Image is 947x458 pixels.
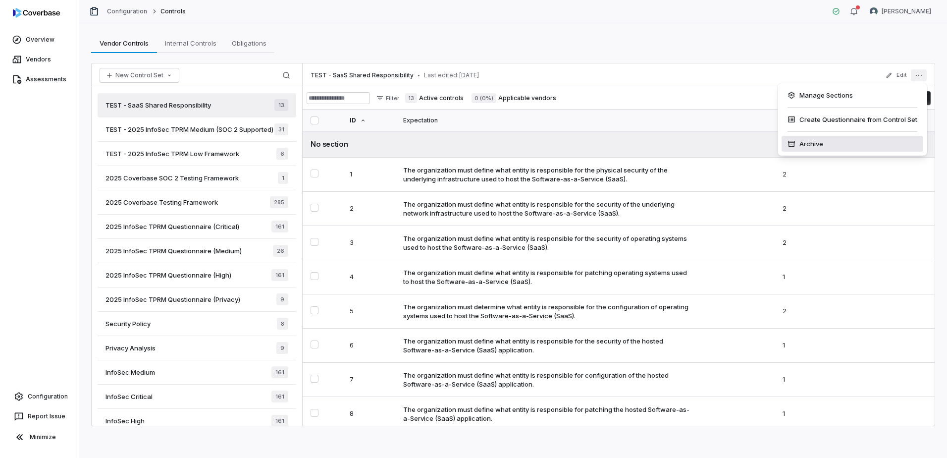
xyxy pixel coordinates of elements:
a: 2025 Coverbase SOC 2 Testing Framework1 [98,166,296,190]
td: 3 [342,226,395,260]
span: 9 [276,342,288,354]
td: 1 [775,363,855,397]
div: The organization must determine what entity is responsible for the configuration of operating sys... [403,302,693,320]
button: Select 2 control [311,204,318,212]
span: [PERSON_NAME] [882,7,931,15]
div: The organization must define what entity is responsible for patching operating systems used to ho... [403,268,693,286]
button: Minimize [4,427,75,447]
td: 8 [342,397,395,431]
button: Select 8 control [311,409,318,417]
td: 6 [342,329,395,363]
td: 2 [775,158,855,192]
span: 2025 InfoSec TPRM Questionnaire (Medium) [105,246,242,255]
span: InfoSec High [105,416,145,425]
div: The organization must define what entity is responsible for configuration of the hosted Software-... [403,371,693,389]
button: Filter [372,92,403,104]
span: Filter [386,95,399,102]
span: InfoSec Critical [105,392,153,401]
span: 6 [276,148,288,160]
button: Select 7 control [311,375,318,383]
div: Archive [782,136,923,152]
span: 161 [271,391,288,402]
span: • [418,72,420,79]
span: 26 [273,245,288,257]
span: Obligations [228,37,270,50]
span: TEST - SaaS Shared Responsibility [311,71,414,79]
span: 2025 InfoSec TPRM Questionnaire (Critical) [105,222,239,231]
button: Select 1 control [311,170,318,177]
div: The organization must define what entity is responsible for the physical security of the underlyi... [403,166,693,183]
span: 2025 Coverbase SOC 2 Testing Framework [105,173,239,182]
span: 9 [276,293,288,305]
span: TEST - SaaS Shared Responsibility [105,101,211,110]
span: 285 [270,196,288,208]
label: Active controls [405,93,464,103]
div: ID [350,110,387,131]
span: 161 [271,221,288,232]
span: TEST - 2025 InfoSec TPRM Medium (SOC 2 Supported) [105,125,273,134]
button: More actions [911,69,927,81]
img: logo-D7KZi-bG.svg [13,8,60,18]
button: Select 5 control [311,306,318,314]
a: Configuration [107,7,148,15]
a: 2025 InfoSec TPRM Questionnaire (Privacy)9 [98,287,296,312]
span: 2025 InfoSec TPRM Questionnaire (Privacy) [105,295,240,304]
span: 31 [274,123,288,135]
button: Edit [883,66,910,84]
td: 2 [342,192,395,226]
button: Select 6 control [311,341,318,348]
span: 2025 Coverbase Testing Framework [105,198,218,207]
a: InfoSec Medium161 [98,360,296,385]
div: The organization must define what entity is responsible for the security of operating systems use... [403,234,693,252]
a: 2025 Coverbase Testing Framework285 [98,190,296,215]
a: 2025 InfoSec TPRM Questionnaire (Critical)161 [98,215,296,239]
a: Vendors [2,51,77,68]
span: 2025 InfoSec TPRM Questionnaire (High) [105,271,231,280]
button: Report Issue [4,407,75,425]
div: The organization must define what entity is responsible for the security of the hosted Software-a... [403,337,693,354]
div: The organization must define what entity is responsible for the security of the underlying networ... [403,200,693,218]
a: Assessments [2,70,77,88]
label: Applicable vendors [472,93,556,103]
td: 4 [342,260,395,294]
button: New Control Set [100,68,179,83]
a: TEST - 2025 InfoSec TPRM Medium (SOC 2 Supported)31 [98,117,296,142]
span: Security Policy [105,319,151,328]
a: InfoSec High161 [98,409,296,433]
td: 5 [342,294,395,329]
td: 2 [775,294,855,329]
div: Create Questionnaire from Control Set [782,112,923,127]
span: Internal Controls [161,37,220,50]
button: Select 3 control [311,238,318,246]
td: 1 [342,158,395,192]
a: Privacy Analysis9 [98,336,296,360]
div: Expectation [403,110,767,131]
span: 161 [271,366,288,378]
a: Overview [2,31,77,49]
span: 161 [271,415,288,427]
a: 2025 InfoSec TPRM Questionnaire (High)161 [98,263,296,287]
div: The organization must define what entity is responsible for patching the hosted Software-as-a-Ser... [403,405,693,423]
a: 2025 InfoSec TPRM Questionnaire (Medium)26 [98,239,296,263]
span: 1 [278,172,288,184]
img: Curtis Nohl avatar [870,7,878,15]
td: 1 [775,329,855,363]
td: 7 [342,363,395,397]
a: Configuration [4,388,75,405]
span: TEST - 2025 InfoSec TPRM Low Framework [105,149,239,158]
a: Security Policy8 [98,312,296,336]
span: 161 [271,269,288,281]
a: TEST - SaaS Shared Responsibility13 [98,93,296,117]
span: Vendor Controls [96,37,153,50]
div: More actions [778,83,927,156]
div: No section [311,139,927,149]
td: 2 [775,192,855,226]
span: 13 [274,99,288,111]
span: 8 [277,318,288,330]
td: 2 [775,226,855,260]
button: Select 4 control [311,272,318,280]
a: TEST - 2025 InfoSec TPRM Low Framework6 [98,142,296,166]
span: 0 (0%) [472,93,496,103]
span: Privacy Analysis [105,343,156,352]
span: 13 [405,93,417,103]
